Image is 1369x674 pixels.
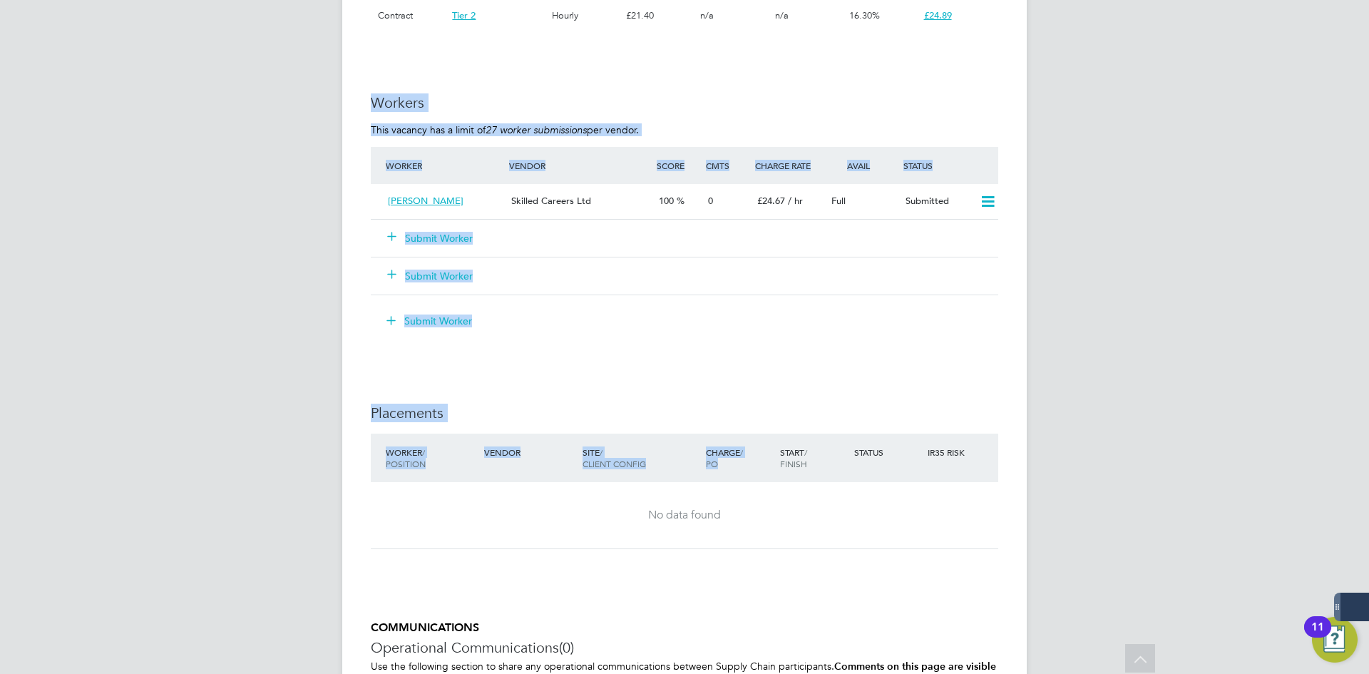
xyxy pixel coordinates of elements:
h5: COMMUNICATIONS [371,621,998,635]
span: (0) [559,638,574,657]
div: Avail [826,153,900,178]
div: Site [579,439,702,476]
span: Skilled Careers Ltd [511,195,591,207]
div: Charge Rate [752,153,826,178]
button: Submit Worker [388,231,473,245]
span: £24.67 [757,195,785,207]
button: Submit Worker [376,310,483,332]
div: Cmts [702,153,752,178]
div: Submitted [900,190,974,213]
p: This vacancy has a limit of per vendor. [371,123,998,136]
span: 100 [659,195,674,207]
div: Charge [702,439,776,476]
span: £24.89 [924,9,952,21]
div: Status [851,439,925,465]
div: IR35 Risk [924,439,973,465]
div: Vendor [481,439,579,465]
button: Open Resource Center, 11 new notifications [1312,617,1358,663]
h3: Operational Communications [371,638,998,657]
em: 27 worker submissions [486,123,587,136]
span: n/a [700,9,714,21]
span: / Finish [780,446,807,469]
div: Worker [382,153,506,178]
span: 16.30% [849,9,880,21]
div: 11 [1311,627,1324,645]
span: / Position [386,446,426,469]
button: Submit Worker [388,269,473,283]
div: No data found [385,508,984,523]
div: Status [900,153,998,178]
span: / PO [706,446,743,469]
span: / hr [788,195,803,207]
span: Tier 2 [452,9,476,21]
span: Full [831,195,846,207]
div: Score [653,153,702,178]
div: Vendor [506,153,653,178]
div: Start [776,439,851,476]
span: n/a [775,9,789,21]
div: Worker [382,439,481,476]
h3: Workers [371,93,998,112]
span: [PERSON_NAME] [388,195,463,207]
span: / Client Config [583,446,646,469]
h3: Placements [371,404,998,422]
span: 0 [708,195,713,207]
